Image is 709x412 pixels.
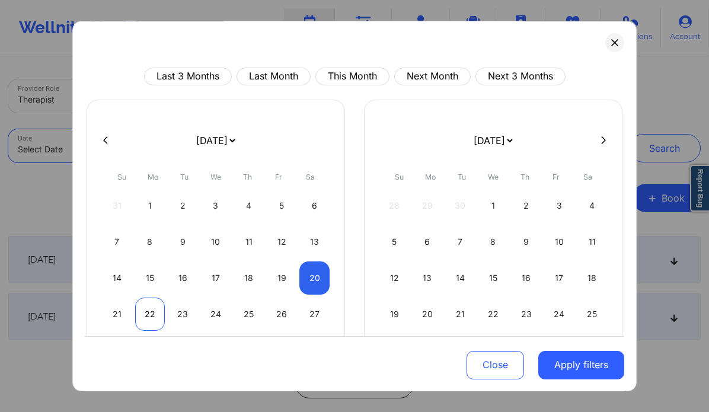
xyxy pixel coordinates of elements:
[144,68,232,85] button: Last 3 Months
[201,189,231,222] div: Wed Sep 03 2025
[267,298,297,331] div: Fri Sep 26 2025
[117,173,126,181] abbr: Sunday
[488,173,499,181] abbr: Wednesday
[511,189,541,222] div: Thu Oct 02 2025
[234,189,264,222] div: Thu Sep 04 2025
[168,189,198,222] div: Tue Sep 02 2025
[135,225,165,258] div: Mon Sep 08 2025
[425,173,436,181] abbr: Monday
[445,298,475,331] div: Tue Oct 21 2025
[478,261,509,295] div: Wed Oct 15 2025
[520,173,529,181] abbr: Thursday
[201,261,231,295] div: Wed Sep 17 2025
[511,261,541,295] div: Thu Oct 16 2025
[234,261,264,295] div: Thu Sep 18 2025
[306,173,315,181] abbr: Saturday
[135,189,165,222] div: Mon Sep 01 2025
[511,334,541,367] div: Thu Oct 30 2025
[267,225,297,258] div: Fri Sep 12 2025
[275,173,282,181] abbr: Friday
[583,173,592,181] abbr: Saturday
[538,350,624,379] button: Apply filters
[180,173,189,181] abbr: Tuesday
[379,261,410,295] div: Sun Oct 12 2025
[102,298,132,331] div: Sun Sep 21 2025
[237,68,311,85] button: Last Month
[201,225,231,258] div: Wed Sep 10 2025
[102,334,132,367] div: Sun Sep 28 2025
[413,334,443,367] div: Mon Oct 27 2025
[552,173,560,181] abbr: Friday
[299,189,330,222] div: Sat Sep 06 2025
[267,261,297,295] div: Fri Sep 19 2025
[243,173,252,181] abbr: Thursday
[478,225,509,258] div: Wed Oct 08 2025
[413,225,443,258] div: Mon Oct 06 2025
[511,298,541,331] div: Thu Oct 23 2025
[413,261,443,295] div: Mon Oct 13 2025
[577,225,607,258] div: Sat Oct 11 2025
[299,225,330,258] div: Sat Sep 13 2025
[394,68,471,85] button: Next Month
[577,189,607,222] div: Sat Oct 04 2025
[475,68,566,85] button: Next 3 Months
[379,334,410,367] div: Sun Oct 26 2025
[234,225,264,258] div: Thu Sep 11 2025
[102,225,132,258] div: Sun Sep 07 2025
[299,261,330,295] div: Sat Sep 20 2025
[544,298,574,331] div: Fri Oct 24 2025
[315,68,389,85] button: This Month
[478,298,509,331] div: Wed Oct 22 2025
[210,173,221,181] abbr: Wednesday
[201,298,231,331] div: Wed Sep 24 2025
[168,225,198,258] div: Tue Sep 09 2025
[168,298,198,331] div: Tue Sep 23 2025
[148,173,158,181] abbr: Monday
[458,173,466,181] abbr: Tuesday
[544,225,574,258] div: Fri Oct 10 2025
[267,189,297,222] div: Fri Sep 05 2025
[445,334,475,367] div: Tue Oct 28 2025
[379,298,410,331] div: Sun Oct 19 2025
[135,334,165,367] div: Mon Sep 29 2025
[395,173,404,181] abbr: Sunday
[168,334,198,367] div: Tue Sep 30 2025
[445,225,475,258] div: Tue Oct 07 2025
[234,298,264,331] div: Thu Sep 25 2025
[379,225,410,258] div: Sun Oct 05 2025
[478,334,509,367] div: Wed Oct 29 2025
[135,298,165,331] div: Mon Sep 22 2025
[478,189,509,222] div: Wed Oct 01 2025
[135,261,165,295] div: Mon Sep 15 2025
[299,298,330,331] div: Sat Sep 27 2025
[168,261,198,295] div: Tue Sep 16 2025
[544,334,574,367] div: Fri Oct 31 2025
[102,261,132,295] div: Sun Sep 14 2025
[467,350,524,379] button: Close
[511,225,541,258] div: Thu Oct 09 2025
[544,261,574,295] div: Fri Oct 17 2025
[445,261,475,295] div: Tue Oct 14 2025
[413,298,443,331] div: Mon Oct 20 2025
[577,298,607,331] div: Sat Oct 25 2025
[577,261,607,295] div: Sat Oct 18 2025
[544,189,574,222] div: Fri Oct 03 2025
